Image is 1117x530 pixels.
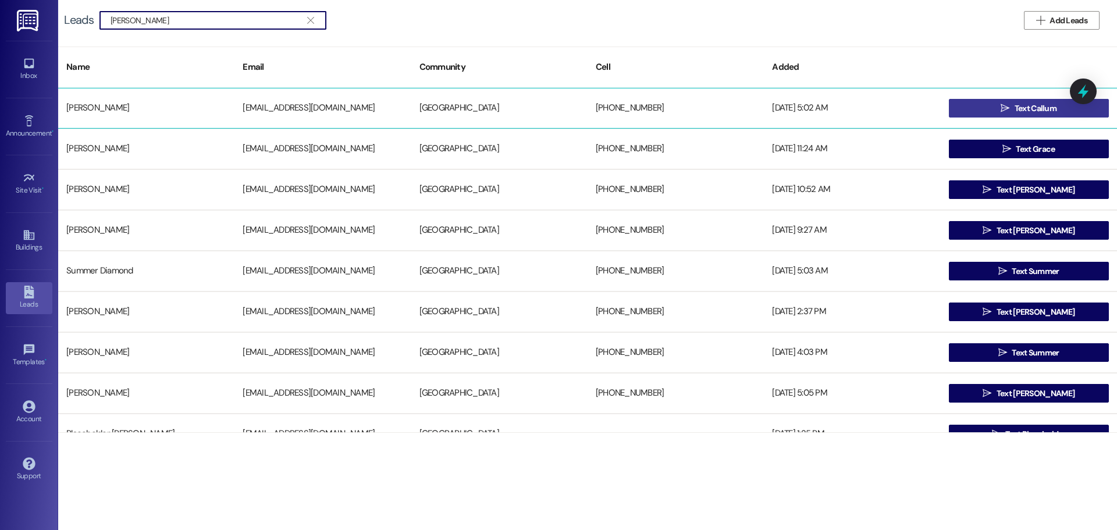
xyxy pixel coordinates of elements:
[52,127,54,136] span: •
[411,300,588,323] div: [GEOGRAPHIC_DATA]
[6,168,52,200] a: Site Visit •
[1002,144,1011,154] i: 
[64,14,94,26] div: Leads
[764,178,940,201] div: [DATE] 10:52 AM
[588,300,764,323] div: [PHONE_NUMBER]
[949,303,1109,321] button: Text [PERSON_NAME]
[6,54,52,85] a: Inbox
[234,422,411,446] div: [EMAIL_ADDRESS][DOMAIN_NAME]
[588,178,764,201] div: [PHONE_NUMBER]
[992,429,1001,439] i: 
[58,341,234,364] div: [PERSON_NAME]
[6,340,52,371] a: Templates •
[1016,143,1055,155] span: Text Grace
[411,137,588,161] div: [GEOGRAPHIC_DATA]
[764,341,940,364] div: [DATE] 4:03 PM
[764,422,940,446] div: [DATE] 1:25 PM
[949,221,1109,240] button: Text [PERSON_NAME]
[6,454,52,485] a: Support
[411,382,588,405] div: [GEOGRAPHIC_DATA]
[983,226,991,235] i: 
[234,137,411,161] div: [EMAIL_ADDRESS][DOMAIN_NAME]
[764,97,940,120] div: [DATE] 5:02 AM
[949,343,1109,362] button: Text Summer
[42,184,44,193] span: •
[1005,428,1066,440] span: Text Placeholder
[45,356,47,364] span: •
[6,225,52,257] a: Buildings
[1015,102,1056,115] span: Text Callum
[234,97,411,120] div: [EMAIL_ADDRESS][DOMAIN_NAME]
[411,259,588,283] div: [GEOGRAPHIC_DATA]
[588,341,764,364] div: [PHONE_NUMBER]
[764,382,940,405] div: [DATE] 5:05 PM
[949,180,1109,199] button: Text [PERSON_NAME]
[111,12,301,29] input: Search name/email/community (quotes for exact match e.g. "John Smith")
[997,306,1075,318] span: Text [PERSON_NAME]
[997,225,1075,237] span: Text [PERSON_NAME]
[1036,16,1045,25] i: 
[998,266,1007,276] i: 
[764,219,940,242] div: [DATE] 9:27 AM
[588,97,764,120] div: [PHONE_NUMBER]
[234,341,411,364] div: [EMAIL_ADDRESS][DOMAIN_NAME]
[234,382,411,405] div: [EMAIL_ADDRESS][DOMAIN_NAME]
[764,53,940,81] div: Added
[764,300,940,323] div: [DATE] 2:37 PM
[411,178,588,201] div: [GEOGRAPHIC_DATA]
[949,140,1109,158] button: Text Grace
[58,219,234,242] div: [PERSON_NAME]
[1001,104,1009,113] i: 
[301,12,320,29] button: Clear text
[58,422,234,446] div: Placeholder [PERSON_NAME]
[411,97,588,120] div: [GEOGRAPHIC_DATA]
[1050,15,1087,27] span: Add Leads
[998,348,1007,357] i: 
[411,219,588,242] div: [GEOGRAPHIC_DATA]
[411,341,588,364] div: [GEOGRAPHIC_DATA]
[58,178,234,201] div: [PERSON_NAME]
[58,137,234,161] div: [PERSON_NAME]
[588,137,764,161] div: [PHONE_NUMBER]
[983,185,991,194] i: 
[234,300,411,323] div: [EMAIL_ADDRESS][DOMAIN_NAME]
[411,53,588,81] div: Community
[949,99,1109,118] button: Text Callum
[1012,265,1059,278] span: Text Summer
[58,53,234,81] div: Name
[17,10,41,31] img: ResiDesk Logo
[1012,347,1059,359] span: Text Summer
[234,259,411,283] div: [EMAIL_ADDRESS][DOMAIN_NAME]
[58,300,234,323] div: [PERSON_NAME]
[764,259,940,283] div: [DATE] 5:03 AM
[1024,11,1100,30] button: Add Leads
[234,53,411,81] div: Email
[58,97,234,120] div: [PERSON_NAME]
[6,282,52,314] a: Leads
[949,384,1109,403] button: Text [PERSON_NAME]
[588,382,764,405] div: [PHONE_NUMBER]
[411,422,588,446] div: [GEOGRAPHIC_DATA]
[764,137,940,161] div: [DATE] 11:24 AM
[58,259,234,283] div: Summer Diamond
[949,425,1109,443] button: Text Placeholder
[588,53,764,81] div: Cell
[588,259,764,283] div: [PHONE_NUMBER]
[234,178,411,201] div: [EMAIL_ADDRESS][DOMAIN_NAME]
[997,387,1075,400] span: Text [PERSON_NAME]
[983,389,991,398] i: 
[997,184,1075,196] span: Text [PERSON_NAME]
[58,382,234,405] div: [PERSON_NAME]
[307,16,314,25] i: 
[588,219,764,242] div: [PHONE_NUMBER]
[234,219,411,242] div: [EMAIL_ADDRESS][DOMAIN_NAME]
[6,397,52,428] a: Account
[949,262,1109,280] button: Text Summer
[983,307,991,316] i: 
